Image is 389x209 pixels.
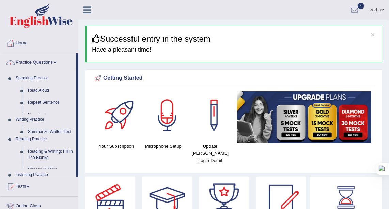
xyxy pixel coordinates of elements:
[143,143,184,150] h4: Microphone Setup
[25,126,76,138] a: Summarize Written Text
[237,91,371,143] img: small5.jpg
[13,114,76,126] a: Writing Practice
[96,143,137,150] h4: Your Subscription
[92,34,377,43] h3: Successful entry in the system
[25,96,76,109] a: Repeat Sentence
[358,3,364,9] span: 4
[25,109,76,121] a: Describe Image
[190,143,230,164] h4: Update [PERSON_NAME] Login Detail
[0,53,76,70] a: Practice Questions
[25,85,76,97] a: Read Aloud
[13,133,76,146] a: Reading Practice
[25,146,76,164] a: Reading & Writing: Fill In The Blanks
[13,72,76,85] a: Speaking Practice
[371,31,375,38] button: ×
[13,169,76,181] a: Listening Practice
[92,47,377,54] h4: Have a pleasant time!
[0,34,78,51] a: Home
[0,177,78,194] a: Tests
[93,73,374,84] div: Getting Started
[25,164,76,182] a: Choose Multiple Answers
